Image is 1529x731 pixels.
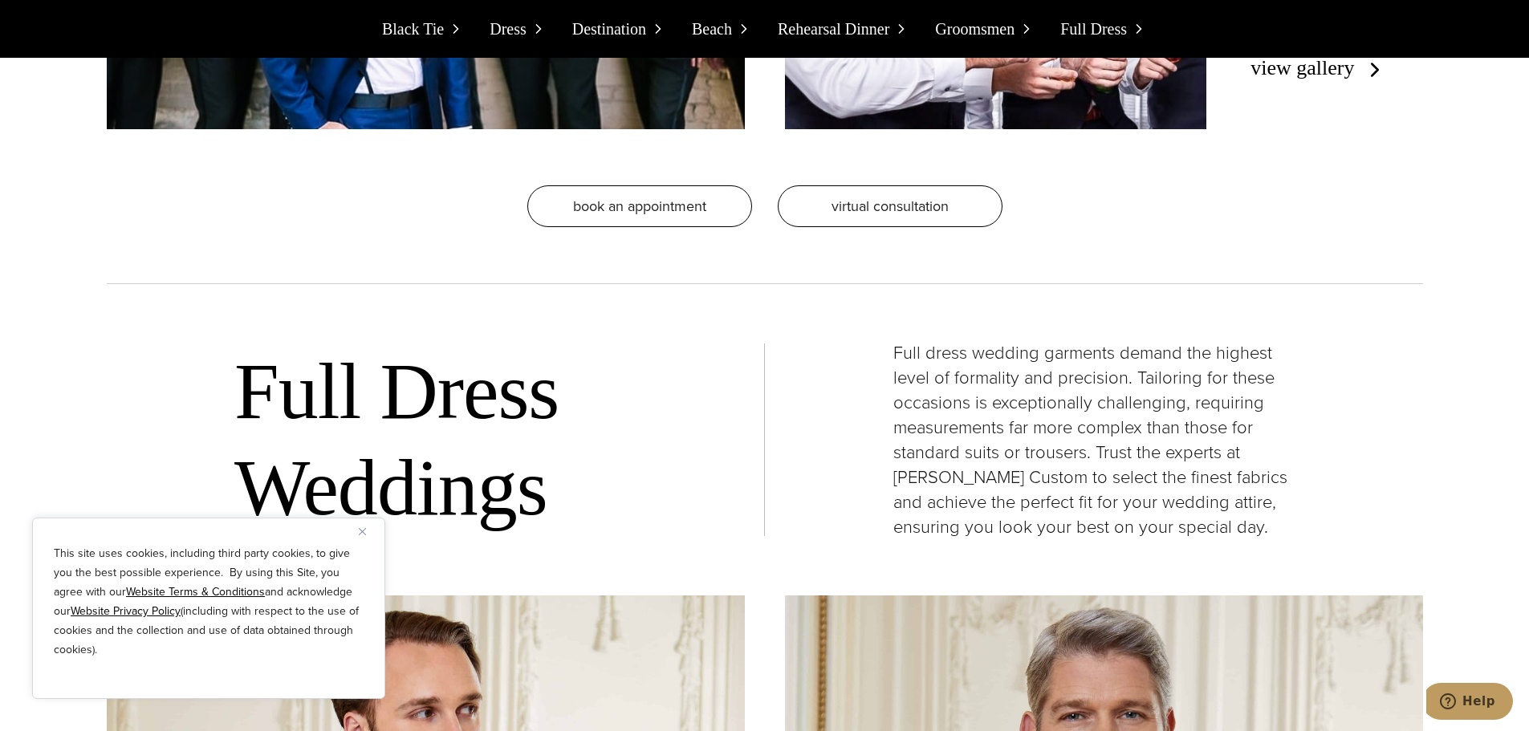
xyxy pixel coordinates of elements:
[778,16,889,42] span: Rehearsal Dinner
[573,196,706,217] span: Book an appointment
[126,583,265,600] a: Website Terms & Conditions
[490,16,527,42] span: Dress
[692,16,732,42] span: Beach
[1426,683,1513,723] iframe: Opens a widget where you can chat to one of our agents
[234,343,636,536] h2: Full Dress Weddings
[1060,16,1127,42] span: Full Dress
[778,185,1002,228] a: virtual consultation
[572,16,646,42] span: Destination
[935,16,1015,42] span: Groomsmen
[893,340,1295,539] p: Full dress wedding garments demand the highest level of formality and precision. Tailoring for th...
[832,196,949,217] span: virtual consultation
[359,528,366,535] img: Close
[71,603,181,619] a: Website Privacy Policy
[1250,56,1386,79] a: view gallery
[527,185,752,228] a: Book an appointment
[54,544,364,660] p: This site uses cookies, including third party cookies, to give you the best possible experience. ...
[359,522,378,541] button: Close
[382,16,444,42] span: Black Tie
